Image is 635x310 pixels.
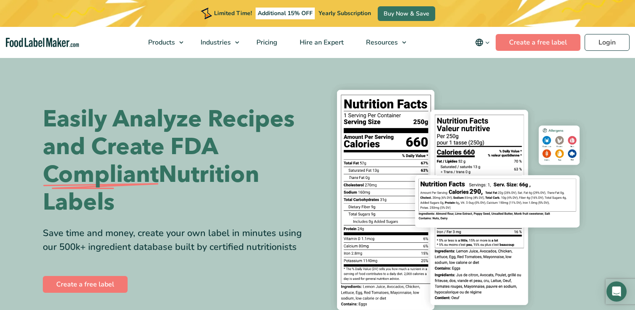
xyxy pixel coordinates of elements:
span: Industries [198,38,232,47]
a: Products [137,27,188,58]
h1: Easily Analyze Recipes and Create FDA Nutrition Labels [43,105,311,216]
a: Create a free label [496,34,580,51]
span: Hire an Expert [297,38,345,47]
span: Compliant [43,161,159,189]
span: Yearly Subscription [319,9,371,17]
span: Limited Time! [214,9,252,17]
span: Products [146,38,176,47]
a: Hire an Expert [289,27,353,58]
a: Create a free label [43,276,128,293]
div: Open Intercom Messenger [606,281,627,302]
a: Login [585,34,630,51]
a: Industries [190,27,243,58]
a: Pricing [246,27,287,58]
span: Resources [363,38,399,47]
div: Save time and money, create your own label in minutes using our 500k+ ingredient database built b... [43,226,311,254]
span: Additional 15% OFF [256,8,315,19]
a: Buy Now & Save [378,6,435,21]
a: Resources [355,27,410,58]
span: Pricing [254,38,278,47]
